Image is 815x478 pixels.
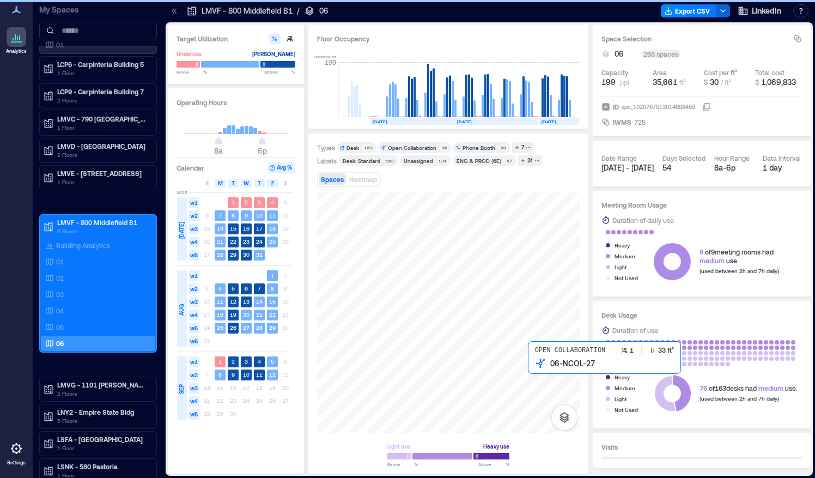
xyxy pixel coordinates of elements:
[621,101,696,112] div: spc_1020767513014698459
[269,311,276,318] text: 22
[244,179,249,187] span: W
[188,297,199,307] span: w3
[615,372,630,383] div: Heavy
[601,77,616,88] span: 199
[615,240,630,251] div: Heavy
[188,396,199,407] span: w4
[256,212,263,219] text: 10
[321,176,344,183] span: Spaces
[57,380,149,389] p: LMVG - 1101 [PERSON_NAME] B7
[615,404,638,415] div: Not Used
[232,212,235,219] text: 8
[349,176,377,183] span: Heatmap
[268,162,295,173] button: Avg %
[258,179,261,187] span: T
[56,274,64,282] p: 02
[269,212,276,219] text: 11
[343,157,380,165] div: Desk: Standard
[188,283,199,294] span: w2
[601,199,802,210] h3: Meeting Room Usage
[755,78,759,86] span: $
[188,197,199,208] span: w1
[56,241,110,250] p: Building Analytics
[662,154,705,162] div: Days Selected
[177,69,207,75] span: Below %
[256,251,263,258] text: 31
[256,298,263,305] text: 14
[188,383,199,394] span: w3
[520,143,526,153] div: 7
[700,384,707,392] span: 76
[57,96,149,105] p: 2 Floors
[57,169,149,178] p: LMVE - [STREET_ADDRESS]
[641,50,680,58] div: 268 spaces
[245,285,248,292] text: 6
[440,144,449,151] div: 35
[700,268,779,274] span: (used between 2h and 7h daily)
[615,251,635,262] div: Medium
[217,324,223,331] text: 25
[620,78,629,87] span: ppl
[245,358,248,365] text: 3
[601,154,637,162] div: Date Range
[700,395,779,402] span: (used between 2h and 7h daily)
[319,5,329,16] p: 06
[202,5,293,16] p: LMVF - 800 Middlefield B1
[763,154,801,162] div: Data Interval
[761,77,796,87] span: 1,069,833
[436,158,448,164] div: 131
[258,146,267,155] span: 6p
[57,408,149,416] p: LNY2 - Empire State Bldg
[615,49,624,59] span: 06
[57,69,149,77] p: 1 Floor
[271,272,274,279] text: 1
[243,225,250,232] text: 16
[498,144,508,151] div: 20
[243,251,250,258] text: 30
[387,441,410,452] div: Light use
[653,68,667,77] div: Area
[258,199,261,205] text: 3
[269,238,276,245] text: 25
[256,225,263,232] text: 17
[57,218,149,227] p: LMVF - 800 Middlefield B1
[362,144,374,151] div: 163
[269,298,276,305] text: 15
[177,162,204,173] h3: Calendar
[388,144,436,152] div: Open Collaboration
[526,156,534,166] div: 31
[700,248,703,256] span: 9
[483,441,509,452] div: Heavy use
[3,24,30,58] a: Analytics
[346,144,359,152] div: Desk
[177,33,295,44] h3: Target Utilization
[297,5,300,16] p: /
[177,304,186,316] span: AUG
[57,227,149,235] p: 6 Floors
[269,225,276,232] text: 18
[57,150,149,159] p: 2 Floors
[252,49,295,59] div: [PERSON_NAME]
[256,371,263,378] text: 11
[217,251,223,258] text: 28
[7,459,26,466] p: Settings
[57,389,149,398] p: 2 Floors
[230,251,236,258] text: 29
[269,324,276,331] text: 29
[232,179,235,187] span: T
[271,358,274,365] text: 5
[56,290,64,299] p: 03
[57,142,149,150] p: LMVD - [GEOGRAPHIC_DATA]
[653,77,677,87] span: 35,661
[615,262,627,273] div: Light
[57,123,149,132] p: 1 Floor
[601,441,802,452] h3: Visits
[518,155,542,166] button: 31
[721,78,731,86] span: / ft²
[243,298,250,305] text: 13
[700,247,779,265] div: of 9 meeting rooms had use.
[457,119,472,124] text: [DATE]
[347,173,379,185] button: Heatmap
[188,250,199,261] span: w5
[319,173,346,185] button: Spaces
